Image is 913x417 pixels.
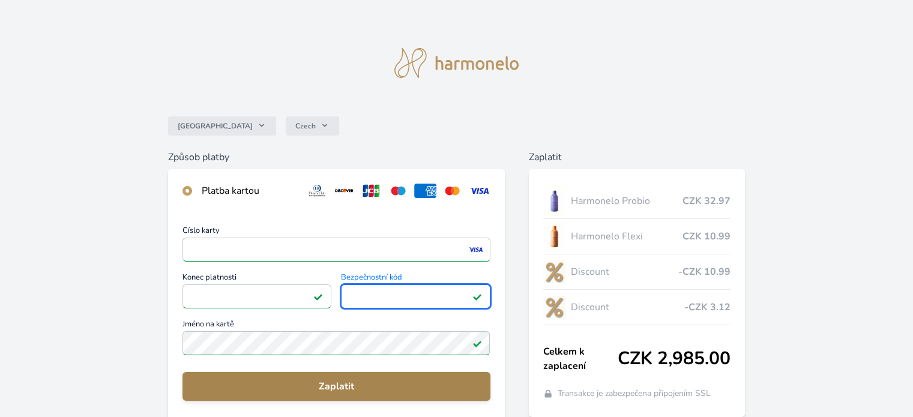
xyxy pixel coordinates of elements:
[178,121,253,131] span: [GEOGRAPHIC_DATA]
[313,292,323,301] img: Platné pole
[468,184,490,198] img: visa.svg
[341,274,490,284] span: Bezpečnostní kód
[182,320,490,331] span: Jméno na kartě
[472,292,482,301] img: Platné pole
[168,150,504,164] h6: Způsob platby
[570,265,678,279] span: Discount
[360,184,382,198] img: jcb.svg
[543,257,566,287] img: discount-lo.png
[182,372,490,401] button: Zaplatit
[346,288,484,305] iframe: Iframe pro bezpečnostní kód
[529,150,745,164] h6: Zaplatit
[168,116,276,136] button: [GEOGRAPHIC_DATA]
[192,379,480,394] span: Zaplatit
[543,221,566,251] img: CLEAN_FLEXI_se_stinem_x-hi_(1)-lo.jpg
[543,292,566,322] img: discount-lo.png
[306,184,328,198] img: diners.svg
[570,229,682,244] span: Harmonelo Flexi
[543,186,566,216] img: CLEAN_PROBIO_se_stinem_x-lo.jpg
[387,184,409,198] img: maestro.svg
[182,227,490,238] span: Číslo karty
[472,338,482,348] img: Platné pole
[618,348,731,370] span: CZK 2,985.00
[295,121,316,131] span: Czech
[678,265,731,279] span: -CZK 10.99
[441,184,463,198] img: mc.svg
[570,194,682,208] span: Harmonelo Probio
[182,331,490,355] input: Jméno na kartěPlatné pole
[468,244,484,255] img: visa
[286,116,339,136] button: Czech
[543,344,618,373] span: Celkem k zaplacení
[188,241,484,258] iframe: Iframe pro číslo karty
[682,194,731,208] span: CZK 32.97
[414,184,436,198] img: amex.svg
[570,300,684,314] span: Discount
[202,184,297,198] div: Platba kartou
[333,184,355,198] img: discover.svg
[394,48,519,78] img: logo.svg
[182,274,331,284] span: Konec platnosti
[558,388,711,400] span: Transakce je zabezpečena připojením SSL
[684,300,731,314] span: -CZK 3.12
[188,288,326,305] iframe: Iframe pro datum vypršení platnosti
[682,229,731,244] span: CZK 10.99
